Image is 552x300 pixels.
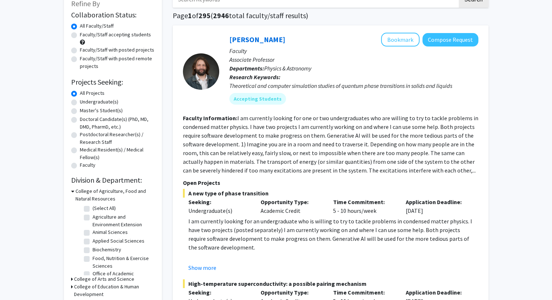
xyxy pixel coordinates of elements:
button: Show more [188,263,216,272]
div: Academic Credit [255,198,328,215]
label: All Faculty/Staff [80,22,114,30]
h3: College of Arts and Science [74,275,134,283]
span: 2946 [213,11,229,20]
fg-read-more: I am currently looking for one or two undergraduates who are willing to try to tackle problems in... [183,114,478,174]
label: Applied Social Sciences [93,237,144,245]
p: Seeking: [188,198,250,206]
label: Faculty/Staff accepting students [80,31,151,38]
div: Undergraduate(s) [188,206,250,215]
label: Office of Academic Programs [93,270,153,285]
h2: Collaboration Status: [71,11,155,19]
h1: Page of ( total faculty/staff results) [173,11,488,20]
p: I am currently looking for an undergraduate who is willing to try to tackle problems in condensed... [188,217,478,252]
button: Add Wouter Montfrooij to Bookmarks [381,33,420,46]
span: A new type of phase transition [183,189,478,198]
p: Opportunity Type: [261,288,322,297]
b: Departments: [229,65,264,72]
span: Physics & Astronomy [264,65,311,72]
p: Opportunity Type: [261,198,322,206]
div: 5 - 10 hours/week [328,198,400,215]
button: Compose Request to Wouter Montfrooij [422,33,478,46]
label: All Projects [80,89,105,97]
p: Associate Professor [229,55,478,64]
p: Time Commitment: [333,288,395,297]
p: Open Projects [183,178,478,187]
p: Time Commitment: [333,198,395,206]
div: [DATE] [400,198,473,215]
label: Undergraduate(s) [80,98,118,106]
p: Seeking: [188,288,250,297]
label: Faculty/Staff with posted projects [80,46,154,54]
p: Faculty [229,46,478,55]
label: Biochemistry [93,246,121,254]
a: [PERSON_NAME] [229,35,285,44]
iframe: Chat [5,267,31,295]
label: (Select All) [93,204,116,212]
label: Animal Sciences [93,228,128,236]
label: Faculty/Staff with posted remote projects [80,55,155,70]
label: Faculty [80,161,95,169]
p: Application Deadline: [406,288,467,297]
label: Agriculture and Environment Extension [93,213,153,228]
h3: College of Agriculture, Food and Natural Resources [75,187,155,203]
mat-chip: Accepting Students [229,93,286,105]
label: Doctoral Candidate(s) (PhD, MD, DMD, PharmD, etc.) [80,115,155,131]
h2: Division & Department: [71,176,155,185]
label: Medical Resident(s) / Medical Fellow(s) [80,146,155,161]
label: Food, Nutrition & Exercise Sciences [93,255,153,270]
label: Postdoctoral Researcher(s) / Research Staff [80,131,155,146]
span: High-temperature superconductivity: a possible pairing mechanism [183,279,478,288]
label: Master's Student(s) [80,107,123,114]
span: 295 [199,11,210,20]
p: Application Deadline: [406,198,467,206]
b: Research Keywords: [229,73,281,81]
div: Theoretical and computer simulation studies of quantum phase transitions in solids and liquids [229,81,478,90]
b: Faculty Information: [183,114,237,122]
h2: Projects Seeking: [71,78,155,86]
span: 1 [188,11,192,20]
h3: College of Education & Human Development [74,283,155,298]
